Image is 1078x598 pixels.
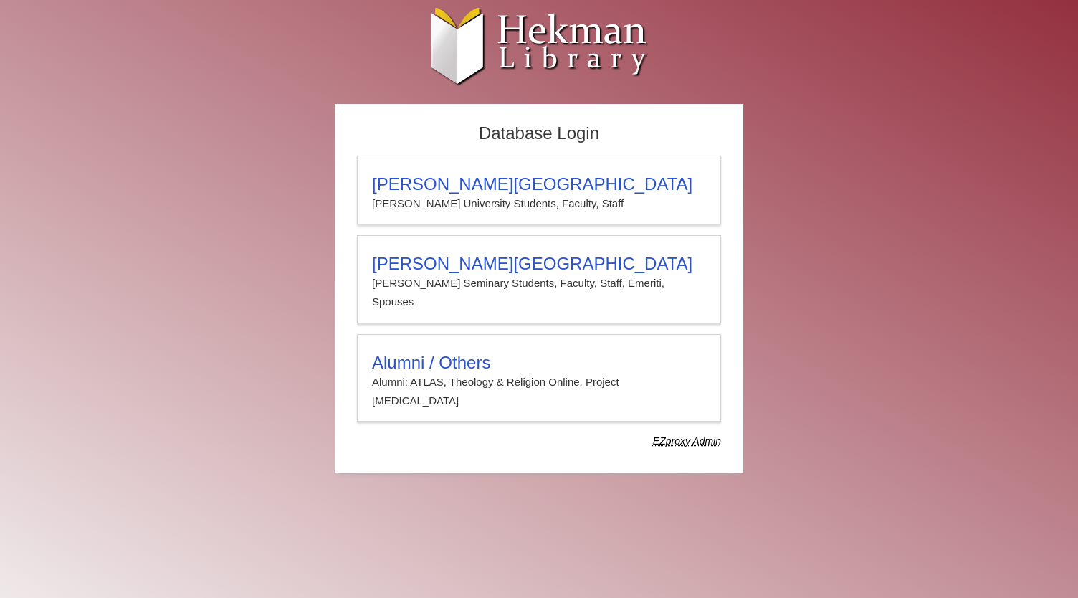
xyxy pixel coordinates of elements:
[372,254,706,274] h3: [PERSON_NAME][GEOGRAPHIC_DATA]
[350,119,728,148] h2: Database Login
[372,353,706,373] h3: Alumni / Others
[357,235,721,323] a: [PERSON_NAME][GEOGRAPHIC_DATA][PERSON_NAME] Seminary Students, Faculty, Staff, Emeriti, Spouses
[372,194,706,213] p: [PERSON_NAME] University Students, Faculty, Staff
[372,373,706,411] p: Alumni: ATLAS, Theology & Religion Online, Project [MEDICAL_DATA]
[372,353,706,411] summary: Alumni / OthersAlumni: ATLAS, Theology & Religion Online, Project [MEDICAL_DATA]
[372,274,706,312] p: [PERSON_NAME] Seminary Students, Faculty, Staff, Emeriti, Spouses
[372,174,706,194] h3: [PERSON_NAME][GEOGRAPHIC_DATA]
[653,435,721,447] dfn: Use Alumni login
[357,156,721,224] a: [PERSON_NAME][GEOGRAPHIC_DATA][PERSON_NAME] University Students, Faculty, Staff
